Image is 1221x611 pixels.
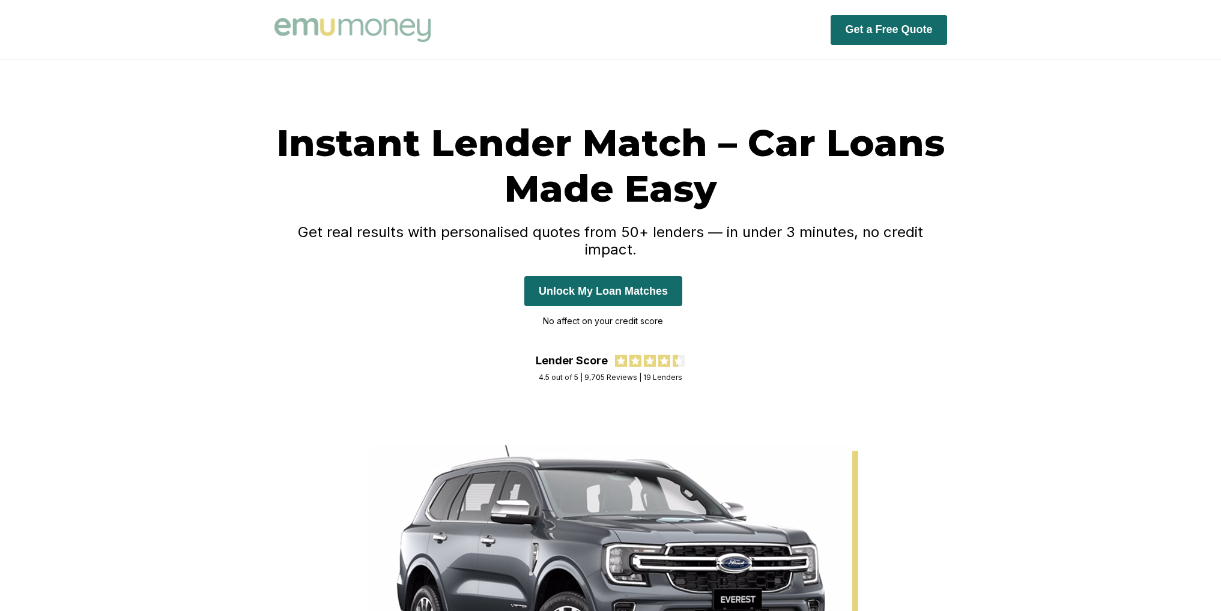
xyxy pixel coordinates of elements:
a: Get a Free Quote [831,23,947,35]
button: Get a Free Quote [831,15,947,45]
h4: Get real results with personalised quotes from 50+ lenders — in under 3 minutes, no credit impact. [274,223,947,258]
p: No affect on your credit score [524,312,682,330]
img: review star [673,355,685,367]
div: 4.5 out of 5 | 9,705 Reviews | 19 Lenders [539,373,682,382]
img: review star [615,355,627,367]
a: Unlock My Loan Matches [524,284,682,297]
button: Unlock My Loan Matches [524,276,682,306]
img: review star [629,355,641,367]
img: Emu Money logo [274,18,431,42]
img: review star [644,355,656,367]
div: Lender Score [536,354,608,367]
h1: Instant Lender Match – Car Loans Made Easy [274,120,947,211]
img: review star [658,355,670,367]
